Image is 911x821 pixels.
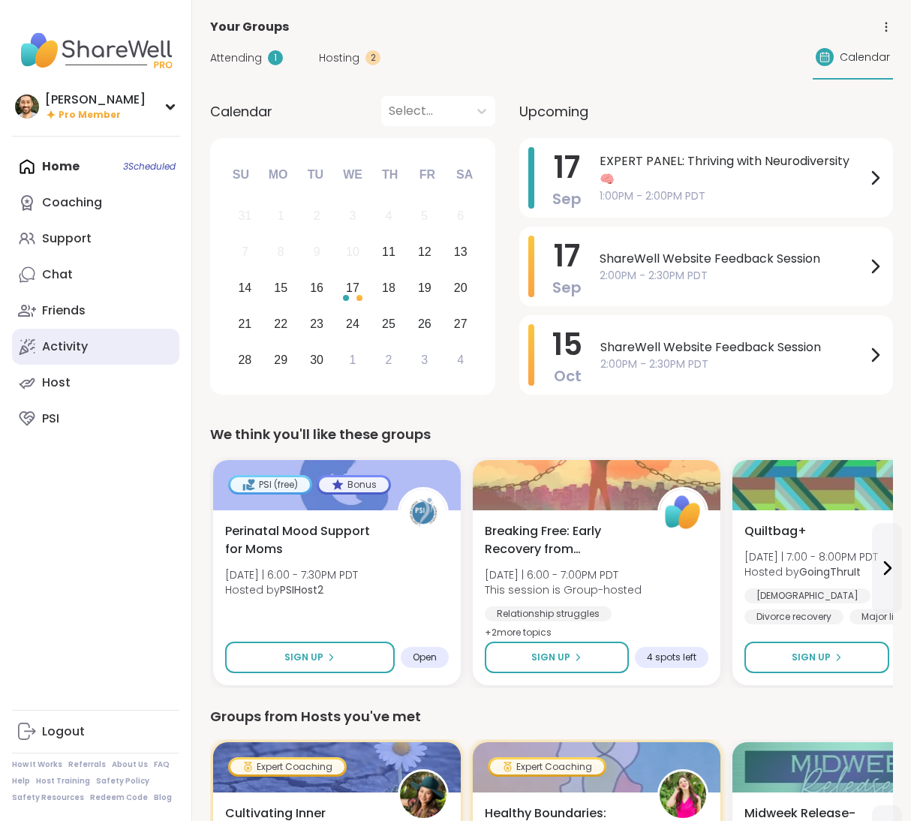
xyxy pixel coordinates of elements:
div: 25 [382,314,395,334]
a: Host [12,365,179,401]
div: 2 [314,206,320,226]
span: 4 spots left [647,651,696,663]
div: 22 [274,314,287,334]
div: Not available Monday, September 1st, 2025 [265,200,297,233]
div: 15 [274,278,287,298]
span: ShareWell Website Feedback Session [600,250,866,268]
a: How It Works [12,759,62,770]
div: 31 [238,206,251,226]
a: Logout [12,714,179,750]
span: Quiltbag+ [744,522,807,540]
div: Not available Sunday, September 7th, 2025 [229,236,261,269]
a: Coaching [12,185,179,221]
span: 2:00PM - 2:30PM PDT [600,268,866,284]
b: GoingThruIt [799,564,861,579]
div: 11 [382,242,395,262]
div: Su [224,158,257,191]
div: Choose Monday, September 29th, 2025 [265,344,297,376]
div: 7 [242,242,248,262]
div: Chat [42,266,73,283]
div: Bonus [319,477,389,492]
span: Calendar [840,50,890,65]
div: 2 [365,50,380,65]
a: Blog [154,792,172,803]
div: 9 [314,242,320,262]
div: 1 [278,206,284,226]
div: Not available Friday, September 5th, 2025 [408,200,440,233]
div: 29 [274,350,287,370]
a: Support [12,221,179,257]
div: Choose Thursday, October 2nd, 2025 [373,344,405,376]
div: Choose Thursday, September 18th, 2025 [373,272,405,305]
button: Sign Up [485,642,629,673]
span: Open [413,651,437,663]
span: [DATE] | 6:00 - 7:00PM PDT [485,567,642,582]
div: Choose Saturday, September 20th, 2025 [444,272,477,305]
a: Redeem Code [90,792,148,803]
span: ShareWell Website Feedback Session [600,338,866,356]
a: Host Training [36,776,90,786]
div: Not available Tuesday, September 2nd, 2025 [301,200,333,233]
div: 6 [457,206,464,226]
span: Upcoming [519,101,588,122]
div: Divorce recovery [744,609,843,624]
a: PSI [12,401,179,437]
span: 17 [554,235,580,277]
div: We [336,158,369,191]
div: Tu [299,158,332,191]
div: Choose Tuesday, September 23rd, 2025 [301,308,333,340]
span: [DATE] | 7:00 - 8:00PM PDT [744,549,878,564]
div: 13 [454,242,468,262]
div: 14 [238,278,251,298]
div: 23 [310,314,323,334]
div: Not available Wednesday, September 10th, 2025 [337,236,369,269]
img: ShareWell [660,489,706,536]
div: 30 [310,350,323,370]
span: Sign Up [284,651,323,664]
div: Choose Friday, September 19th, 2025 [408,272,440,305]
div: Choose Tuesday, September 30th, 2025 [301,344,333,376]
div: 24 [346,314,359,334]
div: Choose Tuesday, September 16th, 2025 [301,272,333,305]
span: Attending [210,50,262,66]
span: Breaking Free: Early Recovery from [GEOGRAPHIC_DATA] [485,522,641,558]
a: Safety Policy [96,776,149,786]
div: Choose Monday, September 22nd, 2025 [265,308,297,340]
div: Coaching [42,194,102,211]
span: Sep [552,277,582,298]
div: Th [374,158,407,191]
div: 16 [310,278,323,298]
div: 1 [268,50,283,65]
a: FAQ [154,759,170,770]
a: Safety Resources [12,792,84,803]
div: 18 [382,278,395,298]
div: Choose Wednesday, October 1st, 2025 [337,344,369,376]
div: Host [42,374,71,391]
img: PSIHost2 [400,489,446,536]
a: Chat [12,257,179,293]
div: PSI [42,410,59,427]
a: About Us [112,759,148,770]
div: Friends [42,302,86,319]
div: 26 [418,314,431,334]
div: 10 [346,242,359,262]
div: PSI (free) [230,477,310,492]
div: Expert Coaching [490,759,604,774]
div: 19 [418,278,431,298]
span: 17 [554,146,580,188]
div: Activity [42,338,88,355]
b: PSIHost2 [280,582,323,597]
div: 21 [238,314,251,334]
span: Pro Member [59,109,121,122]
div: 12 [418,242,431,262]
div: 8 [278,242,284,262]
div: Not available Tuesday, September 9th, 2025 [301,236,333,269]
div: 1 [350,350,356,370]
div: Choose Saturday, September 27th, 2025 [444,308,477,340]
div: Choose Monday, September 15th, 2025 [265,272,297,305]
div: Fr [410,158,443,191]
div: 5 [421,206,428,226]
div: Mo [261,158,294,191]
button: Sign Up [225,642,395,673]
span: EXPERT PANEL: Thriving with Neurodiversity 🧠 [600,152,866,188]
